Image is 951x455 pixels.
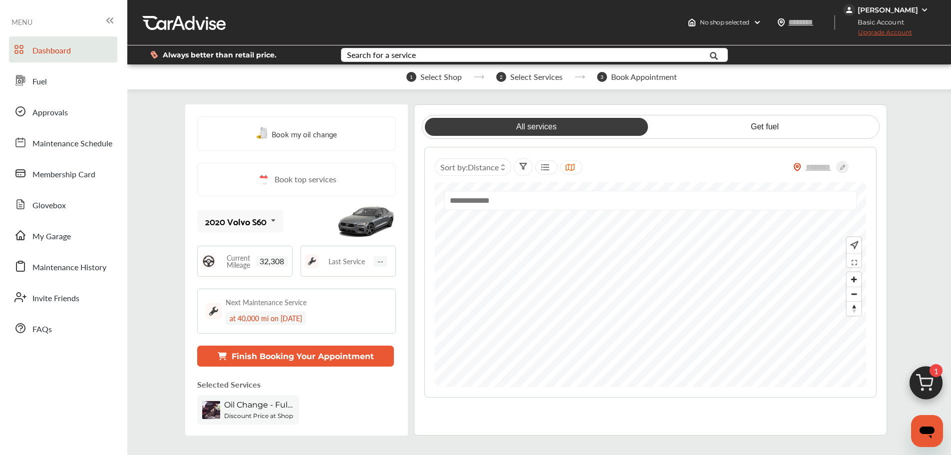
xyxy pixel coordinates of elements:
img: oil-change-thumb.jpg [202,401,220,419]
div: Next Maintenance Service [226,297,307,307]
img: location_vector_orange.38f05af8.svg [793,163,801,171]
img: maintenance_logo [305,254,319,268]
span: Membership Card [32,168,95,181]
img: header-down-arrow.9dd2ce7d.svg [753,18,761,26]
span: Always better than retail price. [163,51,277,58]
img: maintenance_logo [206,303,222,319]
div: [PERSON_NAME] [858,5,918,14]
span: 1 [930,364,943,377]
span: Upgrade Account [843,28,912,41]
span: MENU [11,18,32,26]
span: 2 [496,72,506,82]
img: header-divider.bc55588e.svg [834,15,835,30]
iframe: Button to launch messaging window [911,415,943,447]
a: My Garage [9,222,117,248]
div: Search for a service [347,51,416,59]
a: Book top services [197,163,396,196]
span: Approvals [32,106,68,119]
a: Get fuel [653,118,876,136]
a: Glovebox [9,191,117,217]
span: Dashboard [32,44,71,57]
span: Book my oil change [272,127,337,140]
img: stepper-arrow.e24c07c6.svg [474,75,484,79]
img: cal_icon.0803b883.svg [257,173,270,186]
p: Selected Services [197,379,261,390]
img: jVpblrzwTbfkPYzPPzSLxeg0AAAAASUVORK5CYII= [843,4,855,16]
img: steering_logo [202,254,216,268]
span: Maintenance History [32,261,106,274]
span: My Garage [32,230,71,243]
img: dollor_label_vector.a70140d1.svg [150,50,158,59]
span: Book Appointment [611,72,677,81]
span: Maintenance Schedule [32,137,112,150]
img: cart_icon.3d0951e8.svg [902,362,950,410]
a: Invite Friends [9,284,117,310]
div: at 40,000 mi on [DATE] [226,311,306,325]
b: Discount Price at Shop [224,412,293,420]
button: Zoom out [847,287,861,301]
span: 3 [597,72,607,82]
button: Finish Booking Your Appointment [197,346,394,367]
span: Sort by : [440,161,499,173]
span: Current Mileage [221,254,256,268]
span: Distance [468,161,499,173]
img: oil-change.e5047c97.svg [256,127,269,140]
a: Dashboard [9,36,117,62]
button: Reset bearing to north [847,301,861,316]
span: Reset bearing to north [847,302,861,316]
span: Oil Change - Full-synthetic [224,400,294,410]
div: 2020 Volvo S60 [205,216,267,226]
a: Maintenance Schedule [9,129,117,155]
span: FAQs [32,323,52,336]
a: All services [425,118,647,136]
a: Maintenance History [9,253,117,279]
img: location_vector.a44bc228.svg [777,18,785,26]
img: header-home-logo.8d720a4f.svg [688,18,696,26]
img: stepper-arrow.e24c07c6.svg [575,75,585,79]
span: -- [373,256,387,267]
img: recenter.ce011a49.svg [848,240,859,251]
canvas: Map [435,182,866,387]
span: Select Services [510,72,563,81]
span: No shop selected [700,18,749,26]
span: Select Shop [420,72,462,81]
span: Basic Account [844,17,912,27]
a: FAQs [9,315,117,341]
img: mobile_13429_st0640_046.jpg [336,199,396,244]
span: Last Service [328,258,365,265]
a: Membership Card [9,160,117,186]
span: Invite Friends [32,292,79,305]
a: Fuel [9,67,117,93]
button: Zoom in [847,272,861,287]
span: 32,308 [256,256,288,267]
span: Glovebox [32,199,66,212]
span: Fuel [32,75,47,88]
a: Book my oil change [256,127,337,140]
a: Approvals [9,98,117,124]
span: 1 [406,72,416,82]
img: WGsFRI8htEPBVLJbROoPRyZpYNWhNONpIPPETTm6eUC0GeLEiAAAAAElFTkSuQmCC [921,6,929,14]
span: Book top services [275,173,336,186]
